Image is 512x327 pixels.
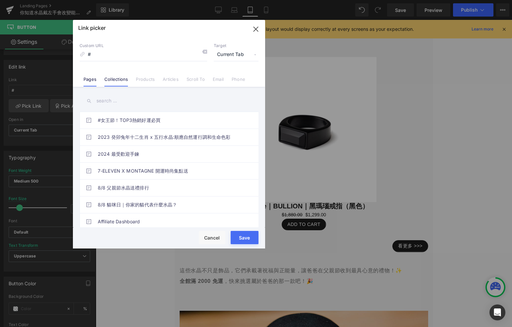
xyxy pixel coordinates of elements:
[131,191,151,199] span: $1,299.00
[5,256,254,267] p: ，快來挑選屬於爸爸的那一款吧！🎉
[223,222,248,230] span: 看更多 >>>
[232,77,245,86] a: Phone
[489,304,505,320] div: Open Intercom Messenger
[64,182,194,190] a: Nouvelle｜BULLION｜黑瑪瑙戒指（黑色）
[98,180,244,196] a: 8/8 父親節水晶送禮排行
[98,112,244,129] a: #女王節！TOP3熱銷好運必買
[163,77,179,86] a: Articles
[98,196,244,213] a: 8/8 貓咪日｜你家的貓代表什麼水晶？
[213,77,224,86] a: Email
[231,231,258,244] button: Save
[113,9,146,14] span: Add To Cart
[84,77,96,86] a: Pages
[104,77,128,86] a: Collections
[98,213,244,230] a: Affiliate Dashboard
[98,163,244,179] a: 7-ELEVEN X MONTAGNE 開運時尚集點送
[80,43,207,48] p: Custom URL
[107,199,151,210] button: Add To Cart
[80,48,207,61] input: https://gempages.net
[199,231,225,244] button: Cancel
[107,6,151,17] button: Add To Cart
[136,77,155,86] a: Products
[113,202,146,207] span: Add To Cart
[214,48,258,61] span: Current Tab
[80,93,258,108] input: search ...
[5,245,254,256] p: 這些水晶不只是飾品，它們承載著祝福與正能量，讓爸爸在父親節收到最具心意的禮物！✨
[214,43,258,48] p: Target
[98,129,244,145] a: 2023 癸卯兔年十二生肖 x 五行水晶:順應自然運行調和生命色彩
[187,77,205,86] a: Scroll To
[5,258,49,264] strong: 全館滿 2000 免運
[218,220,254,232] a: 看更多 >>>
[78,25,106,31] p: Link picker
[57,37,202,182] img: Nouvelle｜BULLION｜黑瑪瑙戒指（黑色）
[107,192,128,197] span: $1,880.00
[98,146,244,162] a: 2024 最受歡迎手鍊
